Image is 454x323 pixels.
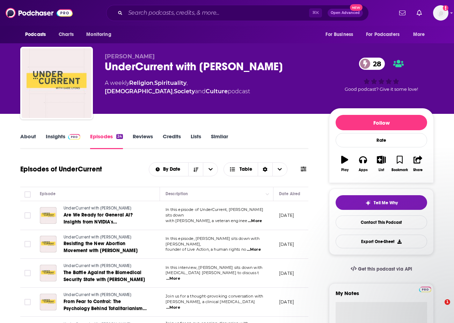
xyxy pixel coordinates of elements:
[64,212,147,226] a: Are We Ready for General AI? Insights from NVIDIA's [PERSON_NAME]
[64,205,147,212] a: UnderCurrent with [PERSON_NAME]
[174,88,195,95] a: Society
[341,168,349,172] div: Play
[195,88,206,95] span: and
[105,79,318,96] div: A weekly podcast
[336,133,427,147] div: Rate
[6,6,73,20] a: Podchaser - Follow, Share and Rate Podcasts
[20,165,102,174] h1: Episodes of UnderCurrent
[90,133,123,149] a: Episodes24
[248,218,262,224] span: ...More
[24,299,31,305] span: Toggle select row
[188,163,203,176] button: Sort Direction
[328,9,363,17] button: Open AdvancedNew
[64,234,147,241] a: UnderCurrent with [PERSON_NAME]
[445,299,450,305] span: 1
[263,190,272,198] button: Column Actions
[413,168,423,172] div: Share
[374,200,398,206] span: Tell Me Why
[372,151,390,176] button: List
[166,299,255,304] span: [PERSON_NAME], a clinical [MEDICAL_DATA]
[345,87,418,92] span: Good podcast? Give it some love!
[336,235,427,248] button: Export One-Sheet
[409,151,427,176] button: Share
[64,240,147,254] a: Resisting the New Abortion Movement with [PERSON_NAME]
[408,28,434,41] button: open menu
[359,168,368,172] div: Apps
[81,28,120,41] button: open menu
[20,133,36,149] a: About
[329,53,434,96] div: 28Good podcast? Give it some love!
[240,167,252,172] span: Table
[325,30,353,39] span: For Business
[390,151,409,176] button: Bookmark
[433,5,448,21] span: Logged in as shcarlos
[366,30,400,39] span: For Podcasters
[414,7,425,19] a: Show notifications dropdown
[116,134,123,139] div: 24
[166,190,188,198] div: Description
[24,241,31,247] span: Toggle select row
[433,5,448,21] img: User Profile
[279,299,294,305] p: [DATE]
[163,167,183,172] span: By Date
[133,133,153,149] a: Reviews
[211,133,228,149] a: Similar
[154,80,186,86] a: Spirituality
[443,5,448,11] svg: Add a profile image
[166,207,263,218] span: In this episode of UnderCurrent, [PERSON_NAME] sits down
[129,80,153,86] a: Religion
[105,88,173,95] a: [DEMOGRAPHIC_DATA]
[64,269,147,283] a: The Battle Against the Biomedical Security State with [PERSON_NAME]
[64,206,131,211] span: UnderCurrent with [PERSON_NAME]
[361,28,410,41] button: open menu
[430,299,447,316] iframe: Intercom live chat
[336,215,427,229] a: Contact This Podcast
[396,7,408,19] a: Show notifications dropdown
[40,190,56,198] div: Episode
[336,115,427,130] button: Follow
[166,294,263,299] span: Join us for a thought-provoking conversation with
[59,30,74,39] span: Charts
[309,8,322,17] span: ⌘ K
[173,88,174,95] span: ,
[391,168,408,172] div: Bookmark
[64,263,131,268] span: UnderCurrent with [PERSON_NAME]
[64,235,131,240] span: UnderCurrent with [PERSON_NAME]
[166,276,180,281] span: ...More
[64,212,133,232] span: Are We Ready for General AI? Insights from NVIDIA's [PERSON_NAME]
[247,247,261,252] span: ...More
[279,212,294,218] p: [DATE]
[354,151,372,176] button: Apps
[279,270,294,276] p: [DATE]
[149,167,189,172] button: open menu
[379,168,384,172] div: List
[86,30,111,39] span: Monitoring
[163,133,181,149] a: Credits
[64,292,131,297] span: UnderCurrent with [PERSON_NAME]
[20,28,55,41] button: open menu
[279,190,300,198] div: Date Aired
[413,30,425,39] span: More
[105,53,155,60] span: [PERSON_NAME]
[166,265,262,270] span: In this interview, [PERSON_NAME] sits down with
[166,236,259,247] span: In this episode, [PERSON_NAME] sits down with [PERSON_NAME],
[125,7,309,19] input: Search podcasts, credits, & more...
[166,218,247,223] span: with [PERSON_NAME], a veteran enginee
[24,212,31,219] span: Toggle select row
[365,200,371,206] img: tell me why sparkle
[166,270,259,275] span: [MEDICAL_DATA] [PERSON_NAME] to discuss t
[224,162,287,176] button: Choose View
[331,11,360,15] span: Open Advanced
[350,4,363,11] span: New
[366,58,385,70] span: 28
[321,28,362,41] button: open menu
[64,292,147,298] a: UnderCurrent with [PERSON_NAME]
[433,5,448,21] button: Show profile menu
[203,163,218,176] button: open menu
[64,270,145,282] span: The Battle Against the Biomedical Security State with [PERSON_NAME]
[68,134,80,140] img: Podchaser Pro
[336,195,427,210] button: tell me why sparkleTell Me Why
[54,28,78,41] a: Charts
[25,30,46,39] span: Podcasts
